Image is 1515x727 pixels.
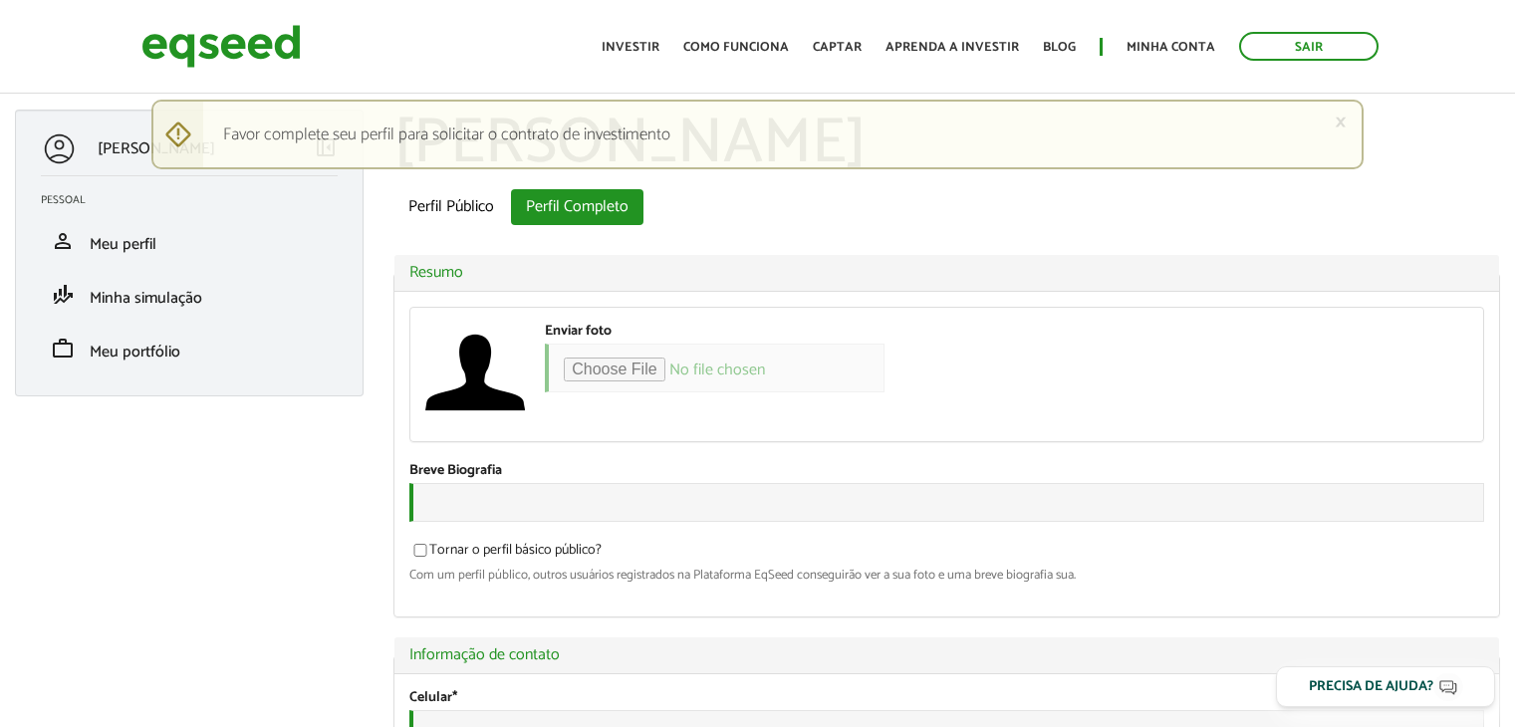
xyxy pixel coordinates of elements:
img: EqSeed [141,20,301,73]
a: Blog [1043,41,1076,54]
label: Enviar foto [545,325,612,339]
div: Com um perfil público, outros usuários registrados na Plataforma EqSeed conseguirão ver a sua fot... [409,569,1484,582]
a: Perfil Completo [511,189,643,225]
li: Meu perfil [26,214,353,268]
span: work [51,337,75,361]
a: × [1335,112,1347,132]
a: Aprenda a investir [885,41,1019,54]
span: Este campo é obrigatório. [452,686,457,709]
img: Foto de FÁBIO PASCUAL ZUANON [425,323,525,422]
h2: Pessoal [41,194,353,206]
span: person [51,229,75,253]
label: Breve Biografia [409,464,502,478]
span: Meu portfólio [90,339,180,365]
a: workMeu portfólio [41,337,338,361]
label: Tornar o perfil básico público? [409,544,602,564]
a: Como funciona [683,41,789,54]
a: Captar [813,41,862,54]
a: Resumo [409,265,1484,281]
a: Ver perfil do usuário. [425,323,525,422]
li: Minha simulação [26,268,353,322]
a: Sair [1239,32,1379,61]
a: Perfil Público [393,189,509,225]
span: Meu perfil [90,231,156,258]
input: Tornar o perfil básico público? [402,544,438,557]
a: personMeu perfil [41,229,338,253]
a: Minha conta [1127,41,1215,54]
span: finance_mode [51,283,75,307]
li: Meu portfólio [26,322,353,375]
a: finance_modeMinha simulação [41,283,338,307]
div: Favor complete seu perfil para solicitar o contrato de investimento [151,100,1364,169]
a: Investir [602,41,659,54]
label: Celular [409,691,457,705]
p: [PERSON_NAME] [98,139,215,158]
a: Informação de contato [409,647,1484,663]
span: Minha simulação [90,285,202,312]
